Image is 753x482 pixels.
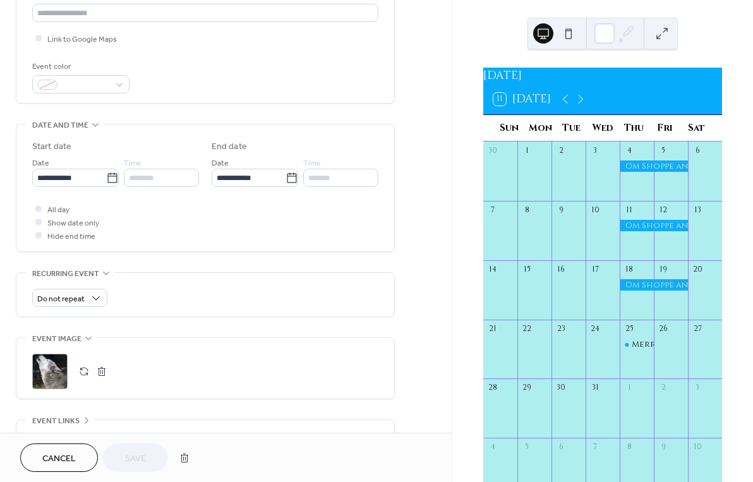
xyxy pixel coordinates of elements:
div: 9 [556,205,567,215]
div: 14 [488,264,498,275]
div: 5 [658,145,669,156]
div: 11 [624,205,635,215]
div: 6 [556,442,567,453]
div: 13 [692,205,703,215]
div: 10 [590,205,601,215]
div: End date [212,140,247,154]
span: Cancel [42,452,76,466]
div: Tue [556,115,587,141]
span: Recurring event [32,267,99,280]
div: 4 [488,442,498,453]
span: Hide end time [47,230,95,243]
div: Sun [493,115,524,141]
div: 19 [658,264,669,275]
div: Merry Christmas! [632,339,714,350]
button: 11[DATE] [489,90,555,109]
span: Link to Google Maps [47,33,117,46]
div: Start date [32,140,71,154]
span: Event links [32,414,80,428]
div: 7 [590,442,601,453]
div: 17 [590,264,601,275]
div: 30 [556,383,567,394]
div: Om Shoppe and Spa [620,279,688,291]
div: Merry Christmas! [620,339,654,350]
div: 2 [556,145,567,156]
div: 9 [658,442,669,453]
div: ••• [16,420,394,447]
div: 22 [522,323,533,334]
div: 6 [692,145,703,156]
div: 20 [692,264,703,275]
button: Cancel [20,443,98,472]
div: 21 [488,323,498,334]
div: 3 [692,383,703,394]
div: 29 [522,383,533,394]
div: 25 [624,323,635,334]
div: Event color [32,60,127,73]
div: 24 [590,323,601,334]
div: 12 [658,205,669,215]
div: [DATE] [483,68,722,84]
div: 7 [488,205,498,215]
div: 8 [624,442,635,453]
div: 4 [624,145,635,156]
div: 10 [692,442,703,453]
div: 1 [522,145,533,156]
div: 26 [658,323,669,334]
span: All day [47,203,69,217]
div: 28 [488,383,498,394]
span: Date [212,157,229,170]
div: 1 [624,383,635,394]
div: 27 [692,323,703,334]
div: Wed [587,115,618,141]
div: 16 [556,264,567,275]
div: 18 [624,264,635,275]
div: Sat [681,115,712,141]
div: Om Shoppe and Spa [620,160,688,172]
div: 2 [658,383,669,394]
div: 23 [556,323,567,334]
div: Mon [525,115,556,141]
div: 31 [590,383,601,394]
div: 5 [522,442,533,453]
div: 3 [590,145,601,156]
span: Time [303,157,321,170]
div: Thu [618,115,649,141]
div: 8 [522,205,533,215]
div: 30 [488,145,498,156]
div: Fri [649,115,680,141]
span: Date and time [32,119,88,132]
div: ; [32,354,68,389]
span: Do not repeat [37,292,85,306]
span: Time [124,157,142,170]
div: 15 [522,264,533,275]
div: Om Shoppe and Spa [620,220,688,231]
span: Show date only [47,217,99,230]
span: Event image [32,332,81,346]
span: Date [32,157,49,170]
